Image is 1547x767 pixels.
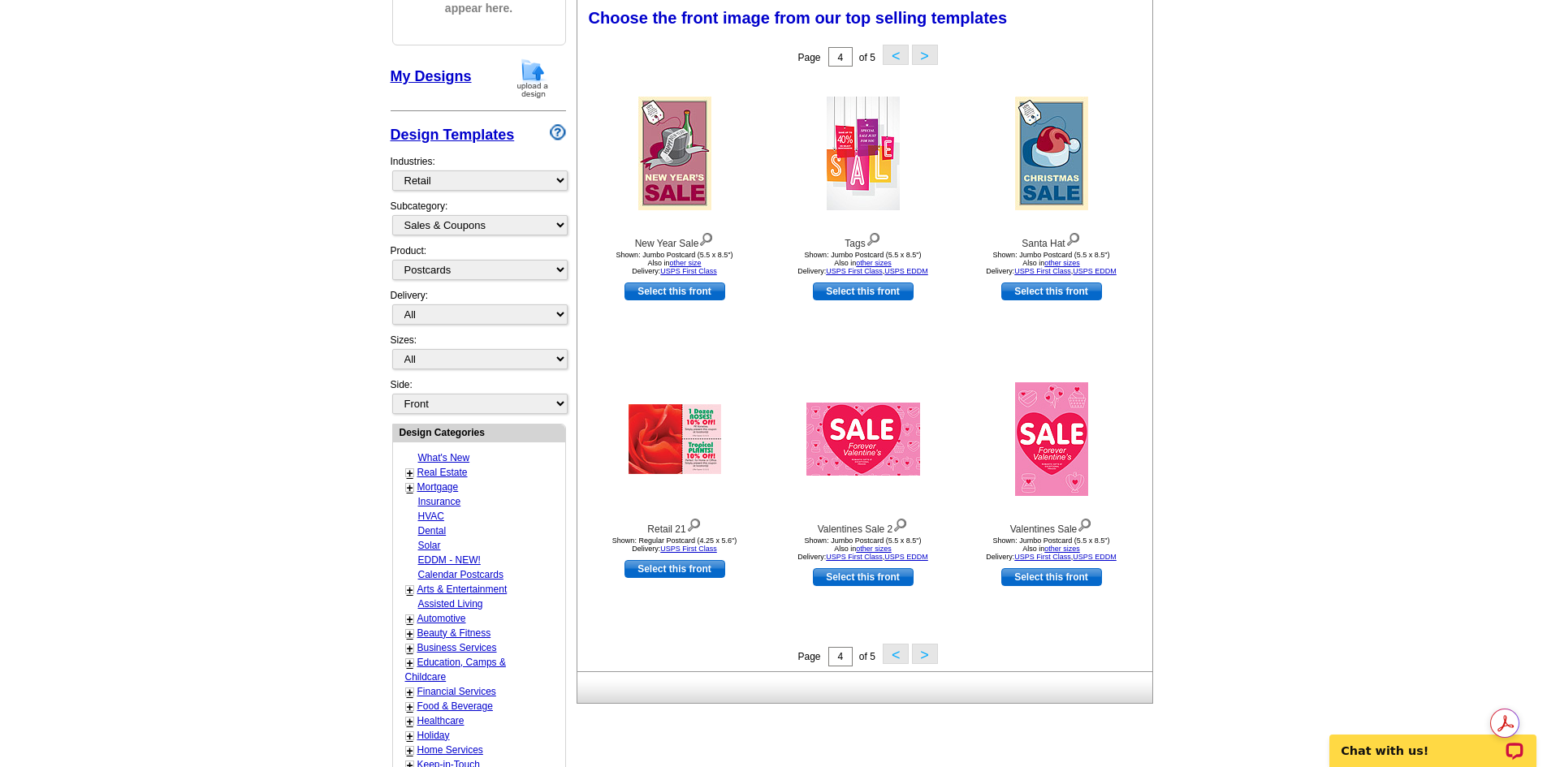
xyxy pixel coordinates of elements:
[859,651,875,662] span: of 5
[962,251,1141,275] div: Shown: Jumbo Postcard (5.5 x 8.5") Delivery: ,
[418,525,447,536] a: Dental
[407,715,413,728] a: +
[962,536,1141,561] div: Shown: Jumbo Postcard (5.5 x 8.5") Delivery: ,
[774,515,953,536] div: Valentines Sale 2
[407,700,413,713] a: +
[912,644,938,664] button: >
[826,553,883,561] a: USPS First Class
[586,536,764,553] div: Shown: Regular Postcard (4.25 x 5.6") Delivery:
[586,515,764,536] div: Retail 21
[774,251,953,275] div: Shown: Jumbo Postcard (5.5 x 8.5") Delivery: ,
[418,554,481,566] a: EDDM - NEW!
[407,613,413,626] a: +
[407,744,413,757] a: +
[391,377,566,416] div: Side:
[391,68,472,84] a: My Designs
[624,560,725,578] a: use this design
[393,424,565,440] div: Design Categories
[883,45,909,65] button: <
[1015,97,1088,210] img: Santa Hat
[797,52,820,63] span: Page
[407,657,413,670] a: +
[1015,382,1088,496] img: Valentines Sale
[417,715,465,726] a: Healthcare
[892,515,908,532] img: view design details
[1001,282,1102,300] a: use this design
[813,282,914,300] a: use this design
[418,540,441,551] a: Solar
[884,553,928,561] a: USPS EDDM
[391,288,566,333] div: Delivery:
[417,700,493,712] a: Food & Beverage
[586,229,764,251] div: New Year Sale
[624,282,725,300] a: use this design
[417,481,459,493] a: Mortgage
[417,613,466,624] a: Automotive
[550,124,566,140] img: design-wizard-help-icon.png
[1065,229,1081,247] img: view design details
[813,568,914,586] a: use this design
[418,496,461,507] a: Insurance
[1001,568,1102,586] a: use this design
[774,229,953,251] div: Tags
[1014,553,1071,561] a: USPS First Class
[586,251,764,275] div: Shown: Jumbo Postcard (5.5 x 8.5") Delivery:
[856,545,892,553] a: other sizes
[859,52,875,63] span: of 5
[660,267,717,275] a: USPS First Class
[1014,267,1071,275] a: USPS First Class
[417,730,450,741] a: Holiday
[512,58,554,99] img: upload-design
[866,229,881,247] img: view design details
[629,404,721,474] img: Retail 21
[589,9,1008,27] span: Choose the front image from our top selling templates
[797,651,820,662] span: Page
[418,511,444,522] a: HVAC
[834,545,892,553] span: Also in
[407,730,413,743] a: +
[407,642,413,655] a: +
[884,267,928,275] a: USPS EDDM
[418,598,483,610] a: Assisted Living
[407,467,413,480] a: +
[417,627,491,639] a: Beauty & Fitness
[407,481,413,494] a: +
[698,229,714,247] img: view design details
[1022,259,1080,267] span: Also in
[418,569,503,580] a: Calendar Postcards
[1077,515,1092,532] img: view design details
[391,146,566,199] div: Industries:
[962,229,1141,251] div: Santa Hat
[660,545,717,553] a: USPS First Class
[407,627,413,640] a: +
[806,403,920,476] img: Valentines Sale 2
[407,686,413,699] a: +
[407,584,413,597] a: +
[417,467,468,478] a: Real Estate
[1319,716,1547,767] iframe: LiveChat chat widget
[827,97,900,210] img: Tags
[1044,259,1080,267] a: other sizes
[647,259,701,267] span: Also in
[962,515,1141,536] div: Valentines Sale
[405,657,506,683] a: Education, Camps & Childcare
[417,686,496,697] a: Financial Services
[417,642,497,653] a: Business Services
[912,45,938,65] button: >
[638,97,711,210] img: New Year Sale
[418,452,470,463] a: What's New
[1022,545,1080,553] span: Also in
[856,259,892,267] a: other sizes
[1073,267,1117,275] a: USPS EDDM
[391,199,566,243] div: Subcategory:
[883,644,909,664] button: <
[826,267,883,275] a: USPS First Class
[391,243,566,288] div: Product:
[391,333,566,377] div: Sizes:
[834,259,892,267] span: Also in
[417,744,483,756] a: Home Services
[1044,545,1080,553] a: other sizes
[1073,553,1117,561] a: USPS EDDM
